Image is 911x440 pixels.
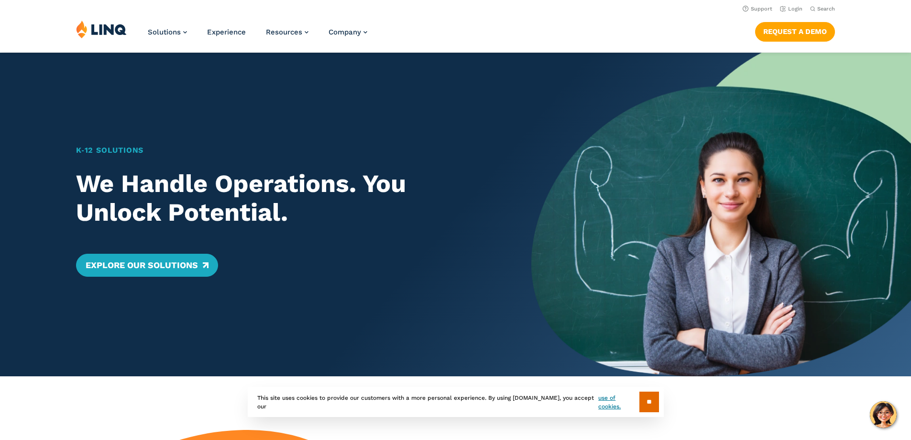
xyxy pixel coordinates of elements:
[76,20,127,38] img: LINQ | K‑12 Software
[76,169,494,227] h2: We Handle Operations. You Unlock Potential.
[248,387,664,417] div: This site uses cookies to provide our customers with a more personal experience. By using [DOMAIN...
[266,28,308,36] a: Resources
[329,28,367,36] a: Company
[148,28,187,36] a: Solutions
[780,6,802,12] a: Login
[810,5,835,12] button: Open Search Bar
[755,20,835,41] nav: Button Navigation
[817,6,835,12] span: Search
[76,254,218,277] a: Explore Our Solutions
[531,53,911,376] img: Home Banner
[598,394,639,411] a: use of cookies.
[207,28,246,36] a: Experience
[76,145,494,156] h1: K‑12 Solutions
[755,22,835,41] a: Request a Demo
[148,20,367,52] nav: Primary Navigation
[148,28,181,36] span: Solutions
[329,28,361,36] span: Company
[870,401,897,428] button: Hello, have a question? Let’s chat.
[266,28,302,36] span: Resources
[743,6,772,12] a: Support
